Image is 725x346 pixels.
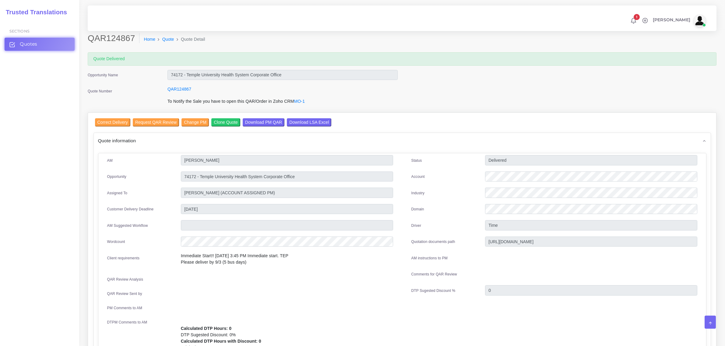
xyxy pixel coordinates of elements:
label: Status [411,158,422,163]
a: 1 [628,17,639,24]
label: AM [107,158,113,163]
h2: QAR124867 [88,33,139,43]
label: Industry [411,190,425,196]
label: Customer Delivery Deadline [107,206,154,212]
a: Trusted Translations [2,7,67,17]
label: AM Suggested Workflow [107,223,148,228]
input: Request QAR Review [133,118,179,126]
label: Quotation documents path [411,239,455,244]
span: Sections [9,29,30,33]
label: DTP Sugested Discount % [411,288,456,293]
img: avatar [694,15,706,27]
label: PM Comments to AM [107,305,143,311]
div: Quote information [94,133,711,148]
input: Change PM [181,118,209,126]
label: Wordcount [107,239,125,244]
label: Driver [411,223,421,228]
b: Calculated DTP Hours: 0 [181,326,231,331]
a: Quote [162,36,174,43]
a: MO-1 [294,99,305,104]
h2: Trusted Translations [2,9,67,16]
a: QAR124867 [167,87,191,92]
li: Quote Detail [174,36,205,43]
input: pm [181,188,393,198]
label: Client requirements [107,255,140,261]
p: Immediate Start!! [DATE] 3:45 PM Immediate start. TEP Please deliver by 9/3 (5 bus days) [181,253,393,265]
a: Home [144,36,155,43]
b: Calculated DTP Hours with Discount: 0 [181,339,261,344]
label: QAR Review Analysis [107,277,143,282]
label: DTPM Comments to AM [107,320,147,325]
input: Download PM QAR [243,118,284,126]
span: 1 [634,14,640,20]
label: Assigned To [107,190,128,196]
div: Quote Delivered [88,52,716,66]
input: Correct Delivery [95,118,130,126]
a: [PERSON_NAME]avatar [650,15,708,27]
label: Quote Number [88,88,112,94]
span: Quotes [20,41,37,47]
label: Account [411,174,425,179]
a: Quotes [5,38,75,50]
span: Quote information [98,137,136,144]
label: Opportunity Name [88,72,118,78]
label: AM instructions to PM [411,255,448,261]
input: Clone Quote [211,118,240,126]
div: To Notify the Sale you have to open this QAR/Order in Zoho CRM [163,98,402,109]
label: Domain [411,206,424,212]
label: Comments for QAR Review [411,272,457,277]
input: Download LSA Excel [287,118,331,126]
span: [PERSON_NAME] [653,18,690,22]
label: QAR Review Sent by [107,291,142,296]
label: Opportunity [107,174,127,179]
